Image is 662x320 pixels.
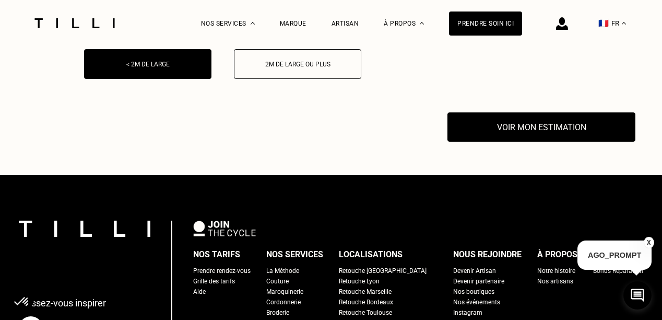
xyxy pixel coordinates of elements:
[266,307,289,318] a: Broderie
[266,276,289,287] a: Couture
[266,297,301,307] a: Cordonnerie
[453,307,482,318] a: Instagram
[251,22,255,25] img: Menu déroulant
[19,221,150,237] img: logo Tilli
[332,20,359,27] a: Artisan
[453,247,522,262] div: Nous rejoindre
[193,287,206,297] a: Aide
[449,12,522,36] a: Prendre soin ici
[339,266,427,276] a: Retouche [GEOGRAPHIC_DATA]
[193,276,235,287] a: Grille des tarifs
[266,287,303,297] a: Maroquinerie
[447,112,635,142] button: Voir mon estimation
[453,297,500,307] a: Nos événements
[537,266,575,276] a: Notre histoire
[240,61,356,68] div: 2m de large ou plus
[193,221,256,236] img: logo Join The Cycle
[266,266,299,276] a: La Méthode
[339,307,392,318] a: Retouche Toulouse
[556,17,568,30] img: icône connexion
[453,276,504,287] a: Devenir partenaire
[193,247,240,262] div: Nos tarifs
[453,287,494,297] a: Nos boutiques
[339,287,392,297] a: Retouche Marseille
[577,241,652,270] p: AGO_PROMPT
[598,18,609,28] span: 🇫🇷
[84,49,211,79] button: < 2m de large
[339,276,380,287] a: Retouche Lyon
[193,266,251,276] a: Prendre rendez-vous
[31,18,119,28] img: Logo du service de couturière Tilli
[90,61,206,68] div: < 2m de large
[234,49,361,79] button: 2m de large ou plus
[339,297,393,307] a: Retouche Bordeaux
[644,237,654,248] button: X
[537,276,573,287] a: Nos artisans
[266,247,323,262] div: Nos services
[19,298,106,308] p: Laissez-vous inspirer
[280,20,306,27] a: Marque
[420,22,424,25] img: Menu déroulant à propos
[453,266,496,276] a: Devenir Artisan
[622,22,626,25] img: menu déroulant
[339,247,403,262] div: Localisations
[537,247,577,262] div: À propos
